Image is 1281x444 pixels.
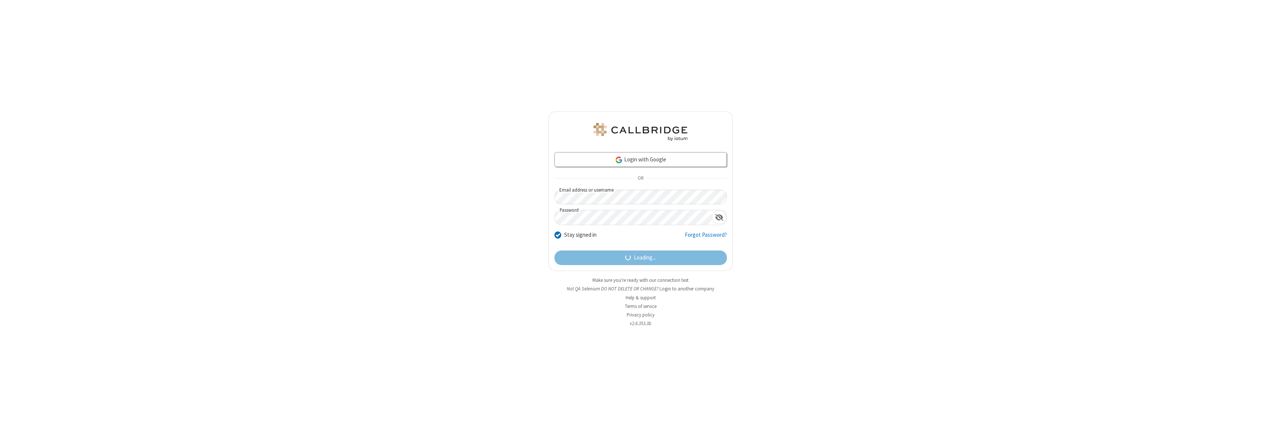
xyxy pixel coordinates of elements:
[659,285,714,292] button: Login to another company
[564,231,597,239] label: Stay signed in
[549,320,733,327] li: v2.6.353.3b
[555,210,712,225] input: Password
[712,210,727,224] div: Show password
[549,285,733,292] li: Not QA Selenium DO NOT DELETE OR CHANGE?
[1262,425,1275,439] iframe: Chat
[627,312,655,318] a: Privacy policy
[615,156,623,164] img: google-icon.png
[554,152,727,167] a: Login with Google
[685,231,727,245] a: Forgot Password?
[635,173,646,184] span: OR
[634,254,656,262] span: Loading...
[626,295,656,301] a: Help & support
[554,190,727,204] input: Email address or username
[625,303,657,309] a: Terms of service
[554,251,727,265] button: Loading...
[592,123,689,141] img: QA Selenium DO NOT DELETE OR CHANGE
[592,277,689,283] a: Make sure you're ready with our connection test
